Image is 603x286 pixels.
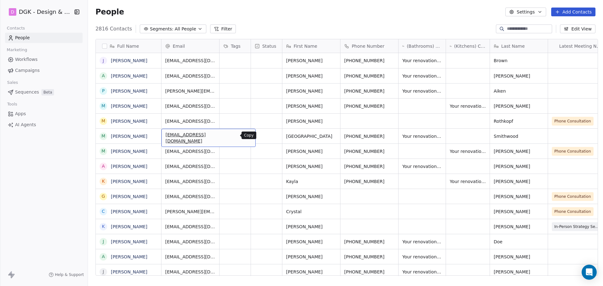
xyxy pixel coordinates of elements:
[262,43,276,49] span: Status
[494,208,544,215] span: [PERSON_NAME]
[102,208,105,215] div: C
[554,193,591,200] span: Phone Consultation
[5,54,83,65] a: Workflows
[551,8,595,16] button: Add Contacts
[505,8,546,16] button: Settings
[454,43,486,49] span: (Kitchens) Calculated Renovation Cost
[344,254,394,260] span: [PHONE_NUMBER]
[96,39,161,53] div: Full Name
[165,239,215,245] span: [EMAIL_ADDRESS][DOMAIN_NAME]
[111,119,147,124] a: [PERSON_NAME]
[286,224,336,230] span: [PERSON_NAME]
[101,133,105,139] div: M
[4,24,28,33] span: Contacts
[494,254,544,260] span: [PERSON_NAME]
[286,88,336,94] span: [PERSON_NAME]
[286,73,336,79] span: [PERSON_NAME]
[344,269,394,275] span: [PHONE_NUMBER]
[286,239,336,245] span: [PERSON_NAME]
[111,164,147,169] a: [PERSON_NAME]
[111,224,147,229] a: [PERSON_NAME]
[286,193,336,200] span: [PERSON_NAME]
[101,148,105,154] div: M
[494,163,544,170] span: [PERSON_NAME]
[4,100,20,109] span: Tools
[559,43,602,49] span: Latest Meeting Name
[101,193,105,200] div: G
[402,239,442,245] span: Your renovation with a design and build firm will cost approximately $75,000 to $115,000
[220,39,251,53] div: Tags
[173,43,185,49] span: Email
[552,13,557,79] img: Calendly
[5,120,83,130] a: AI Agents
[286,118,336,124] span: [PERSON_NAME]
[5,65,83,76] a: Campaigns
[41,89,54,95] span: Beta
[450,103,486,109] span: Your renovation with a design and build firm will cost approximately $68,000 to $98,000
[11,9,14,15] span: D
[8,7,69,17] button: DDGK - Design & Build
[344,57,394,64] span: [PHONE_NUMBER]
[15,35,30,41] span: People
[15,67,40,74] span: Campaigns
[286,208,336,215] span: Crystal
[490,39,548,53] div: Last Name
[582,265,597,280] div: Open Intercom Messenger
[402,88,442,94] span: Your renovation with a design and build firm will cost approximately $75,000 to $115,000
[165,193,215,200] span: [EMAIL_ADDRESS][DOMAIN_NAME]
[286,57,336,64] span: [PERSON_NAME]
[19,8,72,16] span: DGK - Design & Build
[102,88,105,94] div: P
[494,73,544,79] span: [PERSON_NAME]
[554,118,591,124] span: Phone Consultation
[344,148,394,154] span: [PHONE_NUMBER]
[286,178,336,185] span: Kayla
[111,104,147,109] a: [PERSON_NAME]
[55,272,84,277] span: Help & Support
[165,73,215,79] span: [EMAIL_ADDRESS][DOMAIN_NAME]
[101,103,105,109] div: M
[165,178,215,185] span: [EMAIL_ADDRESS][DOMAIN_NAME]
[494,224,544,230] span: [PERSON_NAME]
[344,178,394,185] span: [PHONE_NUMBER]
[111,209,147,214] a: [PERSON_NAME]
[165,269,215,275] span: [EMAIL_ADDRESS][DOMAIN_NAME]
[111,254,147,259] a: [PERSON_NAME]
[282,39,340,53] div: First Name
[103,238,104,245] div: J
[15,111,26,117] span: Apps
[165,118,215,124] span: [EMAIL_ADDRESS][DOMAIN_NAME]
[352,43,384,49] span: Phone Number
[111,134,147,139] a: [PERSON_NAME]
[399,39,446,53] div: (Bathrooms) Calculated Renovation Cost
[494,239,544,245] span: Doe
[111,58,147,63] a: [PERSON_NAME]
[286,254,336,260] span: [PERSON_NAME]
[96,53,161,276] div: grid
[494,193,544,200] span: [PERSON_NAME]
[102,163,105,170] div: A
[494,118,544,124] span: Rothkopf
[95,7,124,17] span: People
[402,57,442,64] span: Your renovation with a design and build firm will cost approximately $45,000 to $85,000
[286,148,336,154] span: [PERSON_NAME]
[5,109,83,119] a: Apps
[494,103,544,109] span: [PERSON_NAME]
[402,163,442,170] span: Your renovation with a design and build firm will cost approximately $75,000 to $115,000
[15,89,39,95] span: Sequences
[103,57,104,64] div: J
[286,269,336,275] span: [PERSON_NAME]
[117,43,139,49] span: Full Name
[344,163,394,170] span: [PHONE_NUMBER]
[111,239,147,244] a: [PERSON_NAME]
[402,254,442,260] span: Your renovation with a design and build firm will cost approximately $115,000 to $165,000+
[111,179,147,184] a: [PERSON_NAME]
[450,178,486,185] span: Your renovation with a design and build firm will cost approximately $87,000 to $122,000
[165,208,215,215] span: [PERSON_NAME][EMAIL_ADDRESS][DOMAIN_NAME]
[244,133,254,138] p: Copy
[286,133,336,139] span: [GEOGRAPHIC_DATA]
[111,269,147,274] a: [PERSON_NAME]
[554,224,600,230] span: In-Person Strategy Session
[251,39,282,53] div: Status
[494,57,544,64] span: Brown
